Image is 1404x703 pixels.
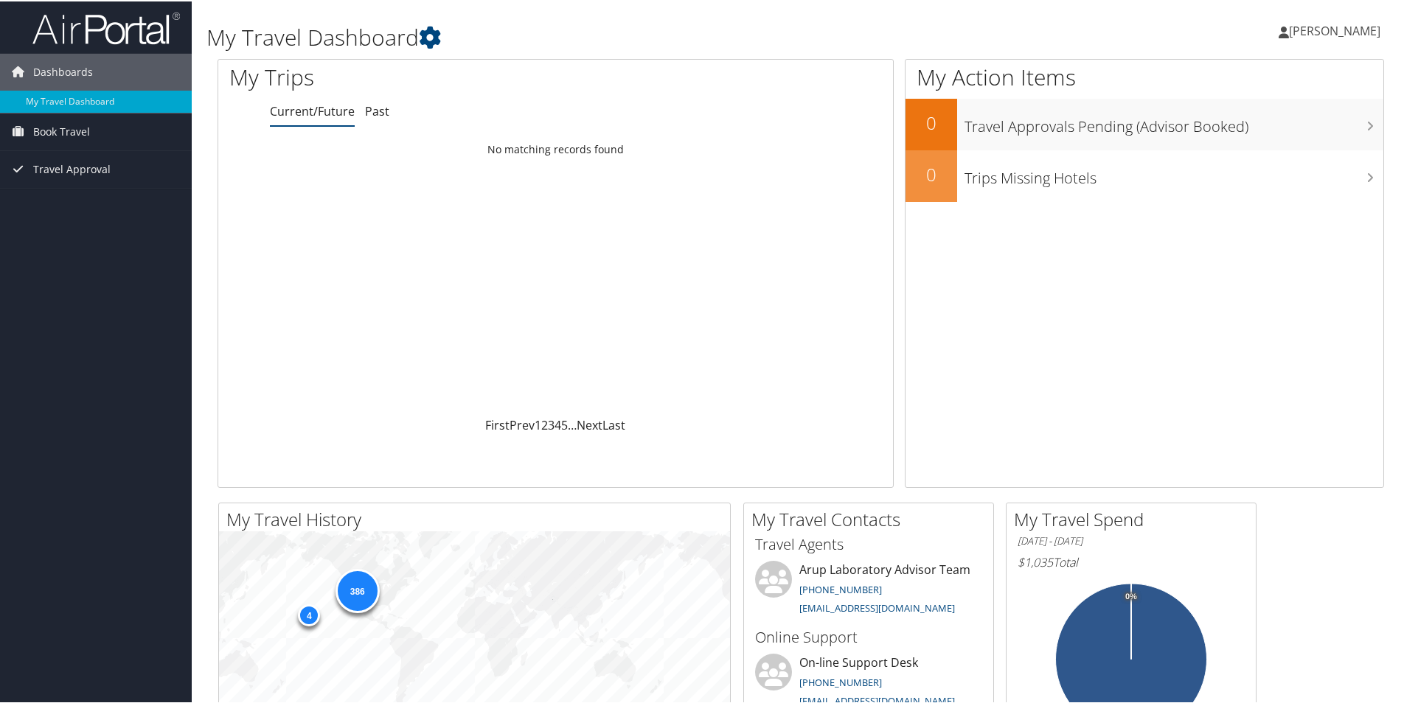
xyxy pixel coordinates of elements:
a: Last [602,416,625,432]
a: 0Trips Missing Hotels [906,149,1383,200]
div: 386 [335,567,379,612]
span: $1,035 [1018,553,1053,569]
span: Book Travel [33,112,90,149]
h1: My Travel Dashboard [206,21,999,52]
h2: 0 [906,109,957,134]
h2: My Travel Spend [1014,506,1256,531]
h2: 0 [906,161,957,186]
a: [EMAIL_ADDRESS][DOMAIN_NAME] [799,600,955,613]
span: [PERSON_NAME] [1289,21,1380,38]
h3: Travel Approvals Pending (Advisor Booked) [965,108,1383,136]
a: 5 [561,416,568,432]
div: 4 [298,603,320,625]
h6: Total [1018,553,1245,569]
a: 3 [548,416,555,432]
h3: Online Support [755,626,982,646]
h1: My Action Items [906,60,1383,91]
h3: Travel Agents [755,533,982,553]
h6: [DATE] - [DATE] [1018,533,1245,547]
a: Prev [510,416,535,432]
tspan: 0% [1125,591,1137,600]
span: Travel Approval [33,150,111,186]
h1: My Trips [229,60,601,91]
li: Arup Laboratory Advisor Team [748,559,990,620]
a: 2 [541,416,548,432]
td: No matching records found [218,135,893,161]
a: First [485,416,510,432]
a: Past [365,102,389,118]
img: airportal-logo.png [32,10,180,44]
a: 4 [555,416,561,432]
a: [PHONE_NUMBER] [799,674,882,688]
a: [PHONE_NUMBER] [799,581,882,595]
a: Current/Future [270,102,355,118]
a: 1 [535,416,541,432]
a: [PERSON_NAME] [1279,7,1395,52]
h3: Trips Missing Hotels [965,159,1383,187]
span: … [568,416,577,432]
span: Dashboards [33,52,93,89]
h2: My Travel History [226,506,730,531]
a: 0Travel Approvals Pending (Advisor Booked) [906,97,1383,149]
a: Next [577,416,602,432]
h2: My Travel Contacts [751,506,993,531]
